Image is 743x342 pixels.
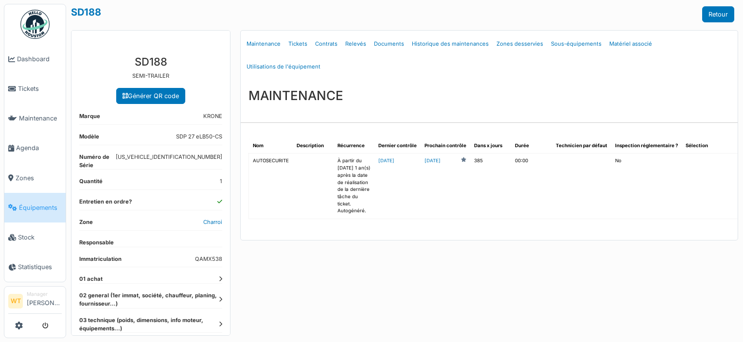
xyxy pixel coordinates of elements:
div: Manager [27,291,62,298]
a: [DATE] [378,158,394,163]
dt: 02 general (1er immat, société, chauffeur, planing, fournisseur...) [79,291,222,308]
li: WT [8,294,23,308]
li: [PERSON_NAME] [27,291,62,311]
th: Récurrence [334,138,374,154]
a: Charroi [203,219,222,225]
dt: Zone [79,218,93,230]
span: Équipements [19,203,62,212]
dd: SDP 27 eLB50-CS [176,133,222,141]
p: SEMI-TRAILER [79,72,222,80]
th: Durée [511,138,552,154]
span: Tickets [18,84,62,93]
a: Statistiques [4,252,66,282]
a: Sous-équipements [547,33,605,55]
span: Maintenance [19,114,62,123]
a: Matériel associé [605,33,656,55]
a: Générer QR code [116,88,185,104]
a: Maintenance [243,33,284,55]
a: WT Manager[PERSON_NAME] [8,291,62,314]
td: 385 [470,154,511,219]
th: Sélection [682,138,723,154]
th: Nom [249,138,293,154]
dt: Modèle [79,133,99,145]
th: Description [293,138,334,154]
a: Documents [370,33,408,55]
a: Agenda [4,133,66,163]
a: Tickets [4,74,66,103]
td: AUTOSECURITE [249,154,293,219]
dd: 1 [220,177,222,186]
th: Dans x jours [470,138,511,154]
th: Technicien par défaut [552,138,611,154]
dt: Marque [79,112,100,124]
img: Badge_color-CXgf-gQk.svg [20,10,50,39]
a: Contrats [311,33,341,55]
span: translation missing: fr.shared.no [615,158,621,163]
dt: Responsable [79,239,114,247]
th: Inspection réglementaire ? [611,138,682,154]
h3: SD188 [79,55,222,68]
span: Dashboard [17,54,62,64]
dt: Quantité [79,177,103,189]
dd: KRONE [203,112,222,120]
a: [DATE] [425,157,441,165]
span: Zones [16,173,62,183]
td: 00:00 [511,154,552,219]
a: Retour [702,6,734,22]
span: Agenda [16,143,62,153]
a: Relevés [341,33,370,55]
dd: [US_VEHICLE_IDENTIFICATION_NUMBER] [116,153,222,166]
a: Stock [4,222,66,252]
dt: Immatriculation [79,255,122,267]
span: Stock [18,233,62,242]
dt: 03 technique (poids, dimensions, info moteur, équipements...) [79,316,222,333]
dt: Numéro de Série [79,153,116,170]
th: Dernier contrôle [374,138,421,154]
a: Maintenance [4,103,66,133]
a: Tickets [284,33,311,55]
span: Statistiques [18,262,62,272]
a: Zones desservies [493,33,547,55]
td: À partir du [DATE] 1 an(s) après la date de réalisation de la dernière tâche du ticket. Autogénéré. [334,154,374,219]
a: Historique des maintenances [408,33,493,55]
dd: QAMX538 [195,255,222,263]
a: Dashboard [4,44,66,74]
a: SD188 [71,6,101,18]
a: Équipements [4,193,66,222]
th: Prochain contrôle [421,138,470,154]
dt: Entretien en ordre? [79,198,132,210]
h3: MAINTENANCE [248,88,343,103]
dt: 01 achat [79,275,222,283]
a: Zones [4,163,66,193]
a: Utilisations de l'équipement [243,55,324,78]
